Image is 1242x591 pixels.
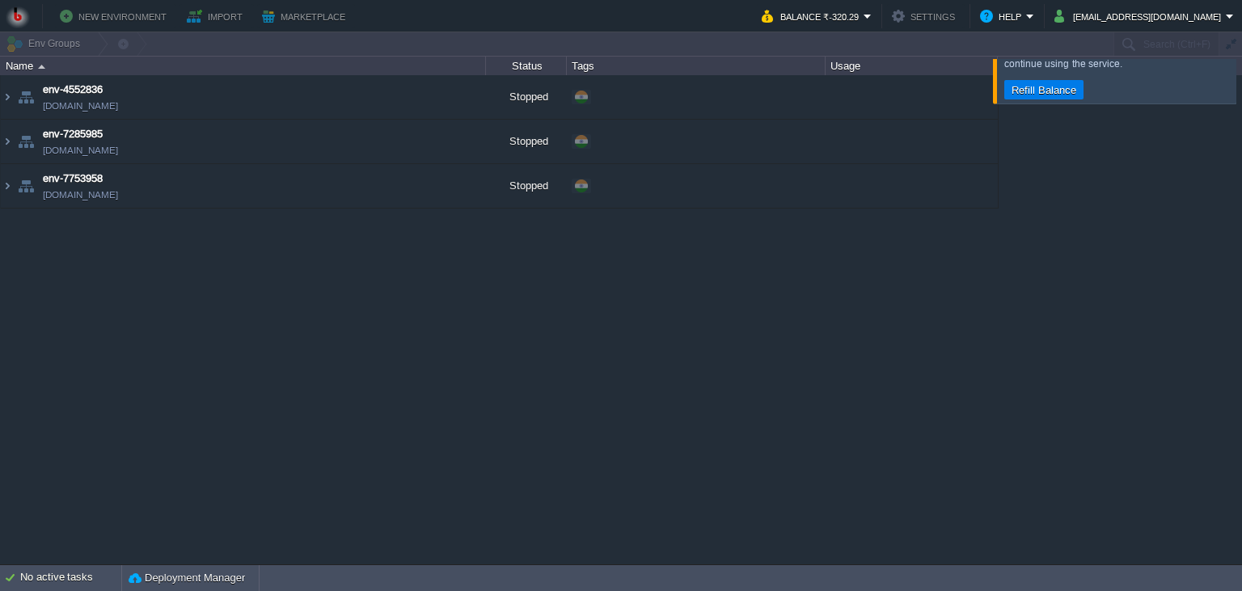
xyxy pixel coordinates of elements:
[486,75,567,119] div: Stopped
[15,164,37,208] img: AMDAwAAAACH5BAEAAAAALAAAAAABAAEAAAICRAEAOw==
[1054,6,1226,26] button: [EMAIL_ADDRESS][DOMAIN_NAME]
[1007,82,1081,97] button: Refill Balance
[6,4,30,28] img: Bitss Techniques
[43,142,118,158] a: [DOMAIN_NAME]
[43,82,103,98] a: env-4552836
[187,6,247,26] button: Import
[568,57,825,75] div: Tags
[486,164,567,208] div: Stopped
[1,120,14,163] img: AMDAwAAAACH5BAEAAAAALAAAAAABAAEAAAICRAEAOw==
[43,187,118,203] a: [DOMAIN_NAME]
[15,120,37,163] img: AMDAwAAAACH5BAEAAAAALAAAAAABAAEAAAICRAEAOw==
[129,570,245,586] button: Deployment Manager
[980,6,1026,26] button: Help
[43,98,118,114] a: [DOMAIN_NAME]
[38,65,45,69] img: AMDAwAAAACH5BAEAAAAALAAAAAABAAEAAAICRAEAOw==
[60,6,171,26] button: New Environment
[20,565,121,591] div: No active tasks
[43,126,103,142] a: env-7285985
[826,57,997,75] div: Usage
[262,6,350,26] button: Marketplace
[43,171,103,187] a: env-7753958
[15,75,37,119] img: AMDAwAAAACH5BAEAAAAALAAAAAABAAEAAAICRAEAOw==
[762,6,864,26] button: Balance ₹-320.29
[1,164,14,208] img: AMDAwAAAACH5BAEAAAAALAAAAAABAAEAAAICRAEAOw==
[487,57,566,75] div: Status
[2,57,485,75] div: Name
[486,120,567,163] div: Stopped
[1,75,14,119] img: AMDAwAAAACH5BAEAAAAALAAAAAABAAEAAAICRAEAOw==
[892,6,960,26] button: Settings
